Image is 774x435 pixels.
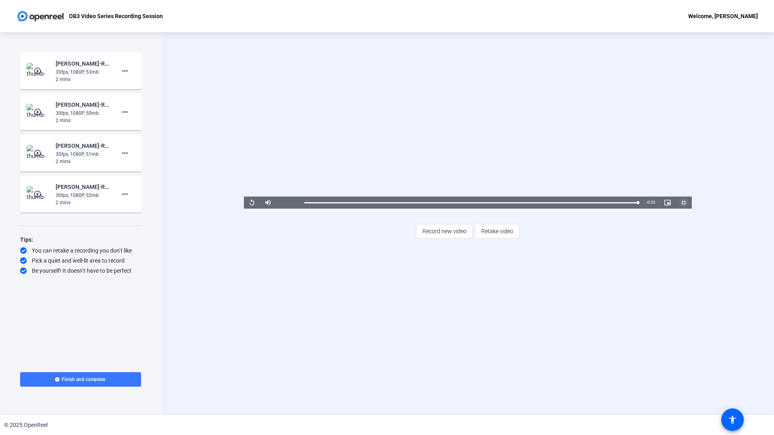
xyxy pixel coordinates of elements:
div: Tips: [20,235,141,244]
img: thumb-nail [27,145,50,161]
mat-icon: more_horiz [120,107,130,117]
div: 2 mins [56,158,110,165]
div: Welcome, [PERSON_NAME] [688,11,758,21]
div: 30fps, 1080P, 52mb [56,192,110,199]
div: 30fps, 1080P, 50mb [56,110,110,117]
div: 30fps, 1080P, 53mb [56,68,110,76]
mat-icon: play_circle_outline [33,108,43,116]
button: Record new video [416,224,473,238]
mat-icon: accessibility [728,415,737,425]
button: Mute [260,197,276,209]
div: Progress Bar [304,202,638,203]
div: © 2025 OpenReel [4,421,48,429]
div: 2 mins [56,76,110,83]
button: Picture-in-Picture [660,197,676,209]
mat-icon: more_horiz [120,189,130,199]
img: thumb-nail [27,186,50,202]
img: thumb-nail [27,63,50,79]
img: thumb-nail [27,104,50,120]
p: OB3 Video Series Recording Session [69,11,163,21]
span: Record new video [422,224,466,239]
button: Replay [244,197,260,209]
button: Exit Fullscreen [676,197,692,209]
mat-icon: play_circle_outline [33,67,43,75]
mat-icon: more_horiz [120,66,130,76]
mat-icon: play_circle_outline [33,190,43,198]
span: 0:00 [647,200,655,205]
div: 2 mins [56,199,110,206]
mat-icon: play_circle_outline [33,149,43,157]
div: Pick a quiet and well-lit area to record [20,257,141,265]
div: [PERSON_NAME]-Rapid Response OB3 Campaign - Video seri-OB3 Video Series Recording Session-1755217... [56,182,110,192]
div: You can retake a recording you don’t like [20,246,141,255]
div: 2 mins [56,117,110,124]
mat-icon: more_horiz [120,148,130,158]
span: Retake video [481,224,513,239]
div: [PERSON_NAME]-Rapid Response OB3 Campaign - Video seri-OB3 Video Series Recording Session-1755218... [56,141,110,151]
div: Be yourself! It doesn’t have to be perfect [20,267,141,275]
img: OpenReel logo [16,8,65,24]
div: 30fps, 1080P, 51mb [56,151,110,158]
div: [PERSON_NAME]-Rapid Response OB3 Campaign - Video seri-OB3 Video Series Recording Session-1755219... [56,59,110,68]
button: Finish and complete [20,372,141,387]
span: - [646,200,647,205]
button: Retake video [475,224,520,238]
div: [PERSON_NAME]-Rapid Response OB3 Campaign - Video seri-OB3 Video Series Recording Session-1755219... [56,100,110,110]
span: Finish and complete [62,376,105,383]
